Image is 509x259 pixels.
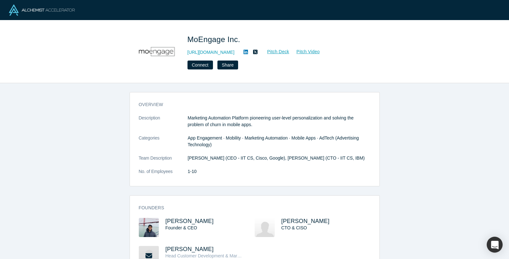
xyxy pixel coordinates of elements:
img: Alchemist Logo [9,4,75,16]
img: Yashwanth Kumar's Profile Image [255,218,275,237]
a: [URL][DOMAIN_NAME] [187,49,235,56]
span: CTO & CISO [281,225,307,230]
a: [PERSON_NAME] [166,246,214,252]
a: [PERSON_NAME] [281,218,330,224]
dt: Description [139,115,188,135]
a: Pitch Video [289,48,320,55]
p: Marketing Automation Platform pioneering user-level personalization and solving the problem of ch... [188,115,371,128]
img: MoEngage Inc.'s Logo [134,29,179,74]
a: [PERSON_NAME] [166,218,214,224]
dt: Categories [139,135,188,155]
dt: Team Description [139,155,188,168]
dd: 1-10 [188,168,371,175]
span: MoEngage Inc. [187,35,243,44]
button: Connect [187,61,213,69]
p: [PERSON_NAME] (CEO - IIT CS, Cisco, Google), [PERSON_NAME] (CTO - IIT CS, IBM) [188,155,371,162]
span: App Engagement · Mobility · Marketing Automation · Mobile Apps · AdTech (Advertising Technology) [188,135,359,147]
dt: No. of Employees [139,168,188,182]
a: Pitch Deck [260,48,289,55]
span: Head Customer Development & Marketing (Alum) [166,253,264,258]
button: Share [217,61,238,69]
img: Raviteja Dodda's Profile Image [139,218,159,237]
h3: overview [139,101,362,108]
span: Founder & CEO [166,225,197,230]
h3: Founders [139,205,362,211]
